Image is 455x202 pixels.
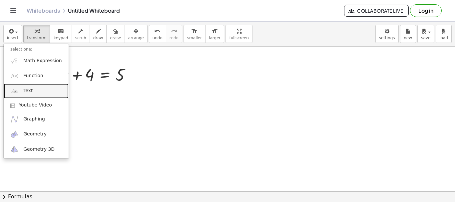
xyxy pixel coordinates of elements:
button: erase [106,25,125,43]
button: Log in [410,4,442,17]
span: smaller [187,36,202,40]
img: f_x.png [10,72,19,80]
span: arrange [128,36,144,40]
span: load [439,36,448,40]
a: Function [4,68,69,83]
button: scrub [72,25,90,43]
button: draw [90,25,107,43]
a: Geometry [4,127,69,142]
button: format_sizelarger [205,25,224,43]
button: load [436,25,452,43]
span: settings [379,36,395,40]
span: Collaborate Live [350,8,403,14]
button: redoredo [166,25,182,43]
img: ggb-graphing.svg [10,115,19,123]
img: Aa.png [10,87,19,95]
img: ggb-3d.svg [10,145,19,153]
span: transform [27,36,47,40]
a: Whiteboards [27,7,60,14]
i: format_size [191,27,198,35]
span: Text [23,88,33,94]
img: sqrt_x.png [10,57,19,65]
li: select one: [4,46,69,53]
button: Toggle navigation [8,5,19,16]
i: redo [171,27,177,35]
span: scrub [75,36,86,40]
i: format_size [212,27,218,35]
span: Geometry 3D [23,146,55,153]
span: fullscreen [229,36,248,40]
a: Text [4,84,69,99]
span: redo [170,36,179,40]
i: keyboard [58,27,64,35]
button: keyboardkeypad [50,25,72,43]
button: fullscreen [226,25,252,43]
span: keypad [54,36,68,40]
button: undoundo [149,25,166,43]
button: settings [375,25,399,43]
span: new [404,36,412,40]
button: transform [23,25,50,43]
button: new [400,25,416,43]
a: Geometry 3D [4,142,69,157]
button: Collaborate Live [344,5,409,17]
span: Math Expression [23,58,62,64]
img: ggb-geometry.svg [10,130,19,138]
a: Graphing [4,112,69,127]
span: Function [23,73,43,79]
i: undo [154,27,161,35]
span: Geometry [23,131,47,137]
span: draw [93,36,103,40]
span: larger [209,36,221,40]
button: arrange [125,25,148,43]
a: Math Expression [4,53,69,68]
span: save [421,36,430,40]
span: insert [7,36,18,40]
span: undo [153,36,163,40]
span: Youtube Video [19,102,52,108]
span: Graphing [23,116,45,122]
button: insert [3,25,22,43]
a: Youtube Video [4,99,69,112]
button: save [417,25,434,43]
button: format_sizesmaller [184,25,206,43]
span: erase [110,36,121,40]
